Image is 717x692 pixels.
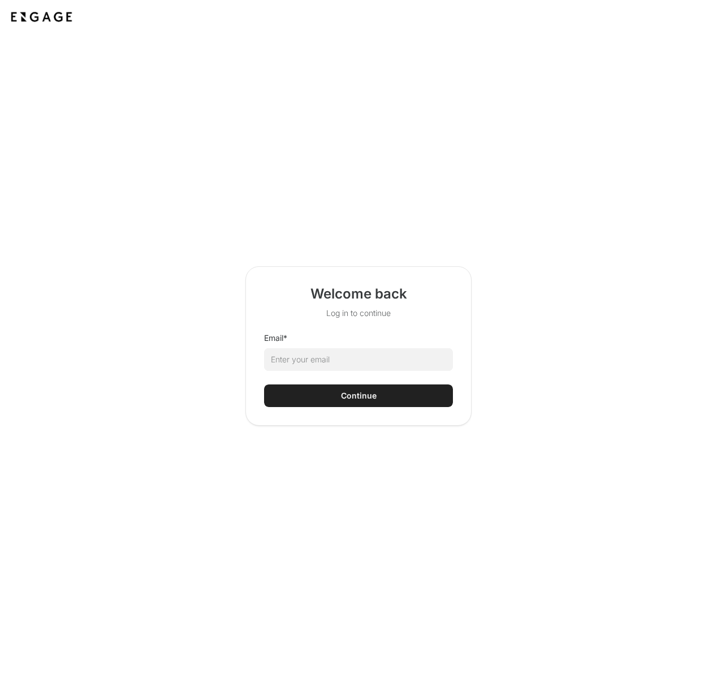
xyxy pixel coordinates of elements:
input: Enter your email [264,348,453,371]
button: Continue [264,384,453,407]
p: Log in to continue [310,308,407,319]
h2: Welcome back [310,285,407,303]
span: required [283,333,287,343]
label: Email [264,332,287,344]
div: Continue [341,390,377,401]
img: Application logo [9,9,74,25]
